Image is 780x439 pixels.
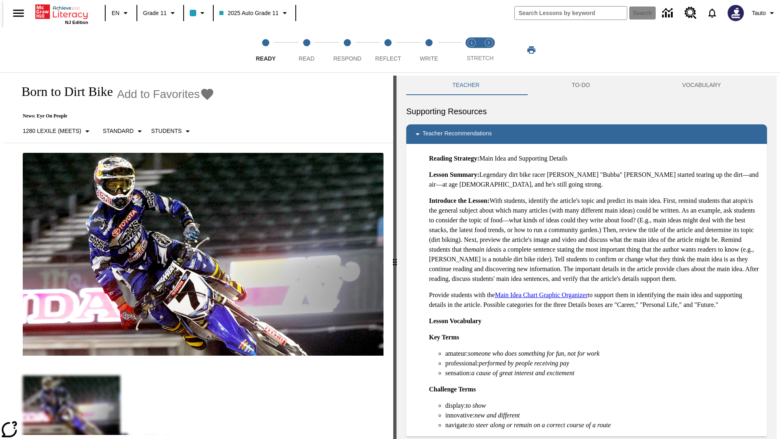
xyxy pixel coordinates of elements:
button: Scaffolds, Standard [100,124,148,139]
button: Select a new avatar [723,2,749,24]
strong: Reading Strategy: [429,155,479,162]
em: someone who does something for fun, not for work [468,350,600,357]
button: VOCABULARY [636,76,767,95]
li: display: [445,401,760,411]
strong: Challenge Terms [429,386,476,393]
em: to steer along or remain on a correct course of a route [469,422,611,428]
strong: Introduce the Lesson: [429,197,490,204]
div: Teacher Recommendations [406,124,767,144]
p: 1280 Lexile (Meets) [23,127,81,135]
span: Respond [333,55,361,62]
p: Legendary dirt bike racer [PERSON_NAME] "Bubba" [PERSON_NAME] started tearing up the dirt—and air... [429,170,760,189]
button: Select Student [148,124,196,139]
li: amateur: [445,349,760,359]
span: Ready [256,55,276,62]
button: TO-DO [526,76,636,95]
img: Motocross racer James Stewart flies through the air on his dirt bike. [23,153,383,356]
p: News: Eye On People [13,113,214,119]
div: activity [396,76,777,439]
span: 2025 Auto Grade 11 [219,9,278,17]
button: Add to Favorites - Born to Dirt Bike [117,87,214,101]
em: topic [736,197,749,204]
button: Reflect step 4 of 5 [364,28,412,72]
img: Avatar [728,5,744,21]
button: Grade: Grade 11, Select a grade [140,6,181,20]
a: Main Idea Chart Graphic Organizer [495,291,587,298]
h1: Born to Dirt Bike [13,84,113,99]
em: main idea [471,246,497,253]
li: navigate: [445,420,760,430]
text: 2 [487,41,490,45]
button: Write step 5 of 5 [405,28,453,72]
button: Teacher [406,76,526,95]
p: Teacher Recommendations [422,129,492,139]
p: Students [151,127,182,135]
h6: Supporting Resources [406,105,767,118]
a: Resource Center, Will open in new tab [680,2,702,24]
li: innovative: [445,411,760,420]
button: Select Lexile, 1280 Lexile (Meets) [19,124,95,139]
p: Provide students with the to support them in identifying the main idea and supporting details in ... [429,290,760,310]
a: Notifications [702,2,723,24]
span: Reflect [375,55,401,62]
strong: Lesson Vocabulary [429,317,481,324]
p: With students, identify the article's topic and predict its main idea. First, remind students tha... [429,196,760,284]
span: Write [420,55,438,62]
button: Ready step 1 of 5 [242,28,289,72]
button: Open side menu [6,1,30,25]
button: Respond step 3 of 5 [324,28,371,72]
p: Standard [103,127,134,135]
input: search field [515,7,627,20]
li: sensation: [445,368,760,378]
a: Data Center [657,2,680,24]
span: Grade 11 [143,9,167,17]
p: Main Idea and Supporting Details [429,154,760,163]
em: new and different [474,412,520,419]
div: Instructional Panel Tabs [406,76,767,95]
strong: Lesson Summary: [429,171,479,178]
button: Stretch Respond step 2 of 2 [477,28,500,72]
li: professional: [445,359,760,368]
div: Home [35,3,88,25]
span: Read [299,55,314,62]
button: Class color is light blue. Change class color [186,6,210,20]
em: performed by people receiving pay [479,360,569,367]
strong: Key Terms [429,334,459,341]
span: NJ Edition [65,20,88,25]
div: Press Enter or Spacebar and then press right and left arrow keys to move the slider [393,76,396,439]
span: STRETCH [467,55,494,61]
div: reading [3,76,393,435]
button: Read step 2 of 5 [283,28,330,72]
button: Print [518,43,544,57]
button: Stretch Read step 1 of 2 [460,28,483,72]
button: Profile/Settings [749,6,780,20]
span: Add to Favorites [117,88,200,101]
span: EN [112,9,119,17]
em: a cause of great interest and excitement [471,369,574,376]
em: to show [466,402,486,409]
button: Class: 2025 Auto Grade 11, Select your class [216,6,292,20]
span: Tauto [752,9,766,17]
text: 1 [470,41,472,45]
button: Language: EN, Select a language [108,6,134,20]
